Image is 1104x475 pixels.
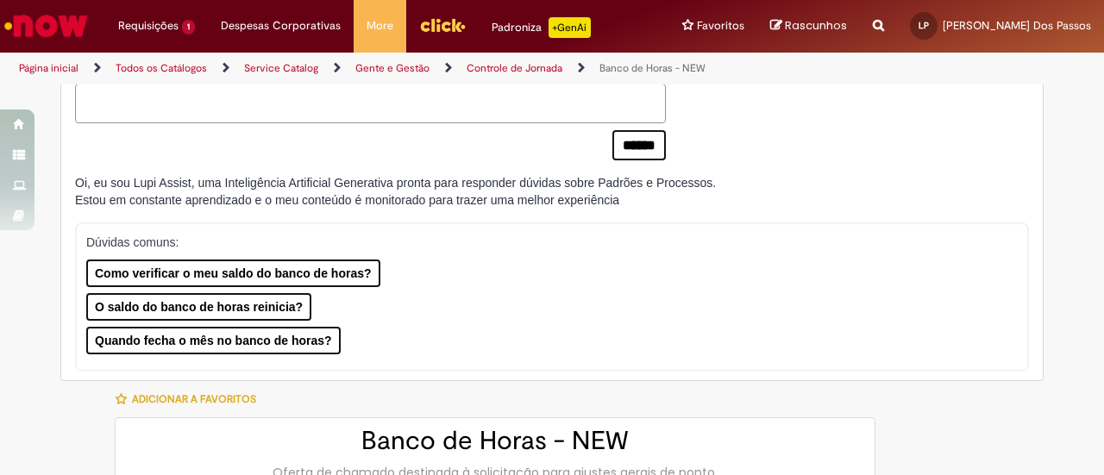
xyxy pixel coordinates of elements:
a: Controle de Jornada [467,61,562,75]
p: Dúvidas comuns: [86,234,1005,251]
span: More [367,17,393,34]
button: Quando fecha o mês no banco de horas? [86,327,341,354]
a: Todos os Catálogos [116,61,207,75]
span: Favoritos [697,17,744,34]
ul: Trilhas de página [13,53,723,84]
a: Gente e Gestão [355,61,430,75]
button: Adicionar a Favoritos [115,381,266,417]
a: Service Catalog [244,61,318,75]
div: Oi, eu sou Lupi Assist, uma Inteligência Artificial Generativa pronta para responder dúvidas sobr... [75,174,716,209]
span: Requisições [118,17,179,34]
a: Rascunhos [770,18,847,34]
a: Página inicial [19,61,78,75]
div: Padroniza [492,17,591,38]
a: Banco de Horas - NEW [599,61,706,75]
button: O saldo do banco de horas reinicia? [86,293,311,321]
img: ServiceNow [2,9,91,43]
span: Adicionar a Favoritos [132,392,256,406]
span: Rascunhos [785,17,847,34]
img: click_logo_yellow_360x200.png [419,12,466,38]
span: 1 [182,20,195,34]
span: Despesas Corporativas [221,17,341,34]
span: LP [919,20,929,31]
p: +GenAi [549,17,591,38]
h2: Banco de Horas - NEW [133,427,857,455]
span: [PERSON_NAME] Dos Passos [943,18,1091,33]
button: Como verificar o meu saldo do banco de horas? [86,259,380,287]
